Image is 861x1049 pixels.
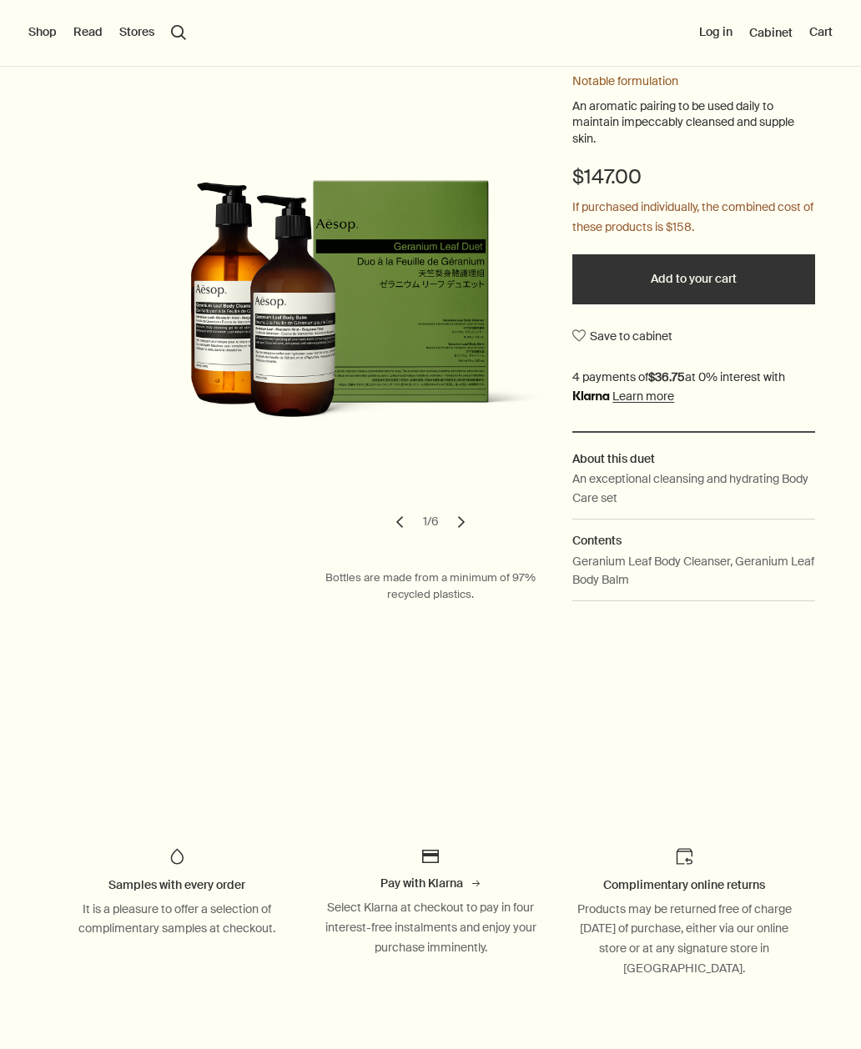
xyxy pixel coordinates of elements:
[325,570,536,602] span: Bottles are made from a minimum of 97% recycled plastics.
[108,877,245,892] span: Samples with every order
[133,95,557,519] img: Geranium Leaf Duet
[67,900,287,940] div: It is a pleasure to offer a selection of complimentary samples at checkout.
[148,95,572,519] img: Geranium Leaf Body Cleanser texture.
[603,877,765,892] span: Complimentary online returns
[809,24,833,41] button: Cart
[572,552,815,590] p: Geranium Leaf Body Cleanser, Geranium Leaf Body Balm
[28,24,57,41] button: Shop
[574,900,794,979] div: Products may be returned free of charge [DATE] of purchase, either via our online store or at any...
[171,25,186,40] button: Open search
[119,24,154,41] button: Stores
[572,254,815,304] button: Add to your cart - $147.00
[381,504,418,540] button: previous slide
[572,449,815,468] h2: About this duet
[128,95,552,540] div: Geranium Leaf Duet
[572,469,815,507] p: An exceptional cleansing and hydrating Body Care set
[153,95,577,519] img: Geranium Leaf Body Balm texture.
[73,24,103,41] button: Read
[572,98,815,148] p: An aromatic pairing to be used daily to maintain impeccably cleansed and supple skin.
[420,846,441,866] img: Card Icon
[699,24,733,41] button: Log in
[380,876,463,891] span: Pay with Klarna
[749,25,793,40] a: Cabinet
[128,178,552,436] img: Geranium Leaf Duet in outer carton
[320,898,541,957] div: Select Klarna at checkout to pay in four interest-free instalments and enjoy your purchase immine...
[138,95,562,519] img: Geranium Leaf Duet
[443,504,480,540] button: next slide
[320,846,541,957] a: Card IconPay with KlarnaSelect Klarna at checkout to pay in four interest-free instalments and en...
[572,321,672,351] button: Save to cabinet
[674,846,694,866] img: Return icon
[572,531,815,550] h2: Contents
[167,846,187,866] img: Icon of a droplet
[572,163,642,190] span: $147.00
[572,198,815,238] p: If purchased individually, the combined cost of these products is $158.
[143,95,567,519] img: Geranium Leaf Duet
